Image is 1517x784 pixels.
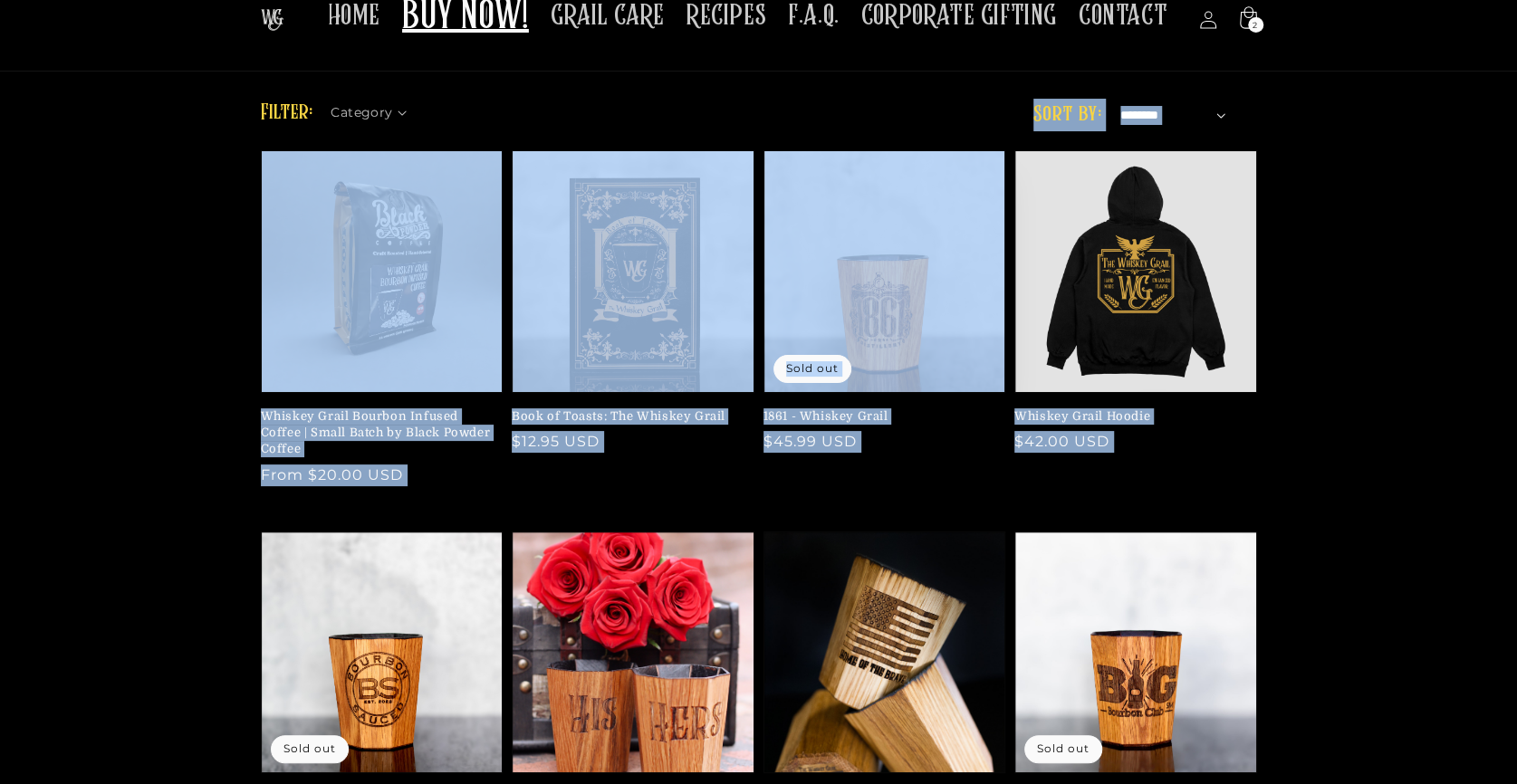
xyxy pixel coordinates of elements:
[261,408,493,458] a: Whiskey Grail Bourbon Infused Coffee | Small Batch by Black Powder Coffee
[512,408,744,425] a: Book of Toasts: The Whiskey Grail
[331,103,392,122] span: Category
[261,9,283,31] img: The Whiskey Grail
[261,97,313,129] h2: Filter:
[1014,408,1246,425] a: Whiskey Grail Hoodie
[331,99,418,118] summary: Category
[763,408,995,425] a: 1861 - Whiskey Grail
[1033,104,1101,126] label: Sort by:
[1253,17,1258,33] span: 2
